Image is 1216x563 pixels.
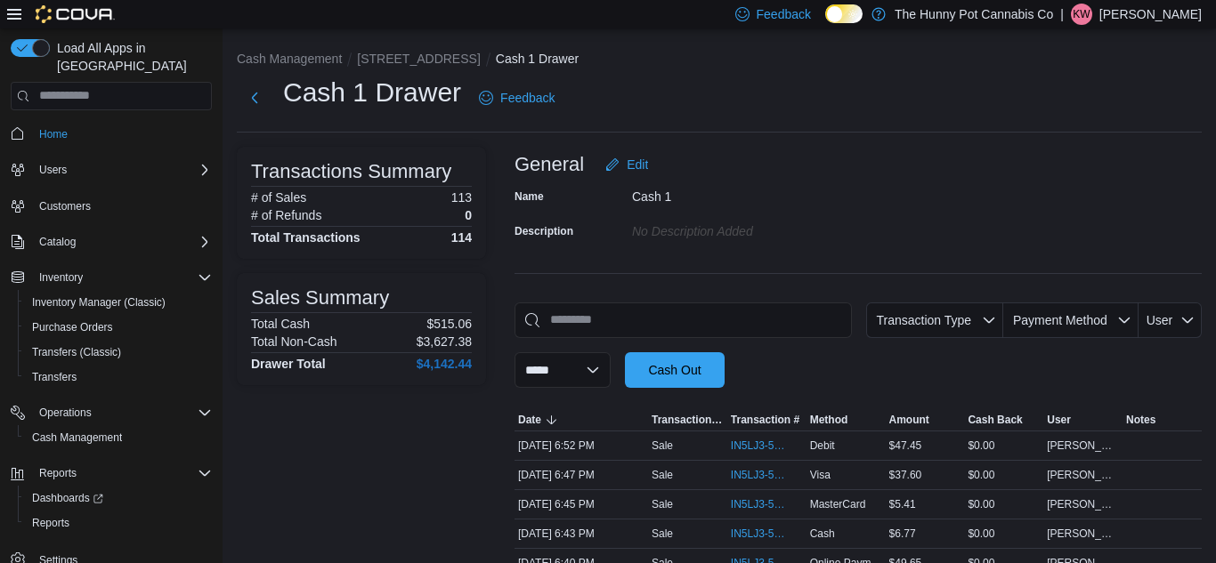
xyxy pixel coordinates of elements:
[1147,313,1173,327] span: User
[731,413,799,427] span: Transaction #
[25,342,212,363] span: Transfers (Classic)
[251,208,321,222] h6: # of Refunds
[32,123,212,145] span: Home
[731,497,785,511] span: IN5LJ3-5752306
[515,494,648,515] div: [DATE] 6:45 PM
[50,39,212,75] span: Load All Apps in [GEOGRAPHIC_DATA]
[32,491,103,505] span: Dashboards
[964,464,1043,486] div: $0.00
[964,523,1043,544] div: $0.00
[32,267,212,288] span: Inventory
[515,409,648,430] button: Date
[25,427,129,448] a: Cash Management
[32,430,122,445] span: Cash Management
[32,267,90,288] button: Inventory
[357,52,480,66] button: [STREET_ADDRESS]
[807,409,886,430] button: Method
[32,462,84,484] button: Reports
[251,230,361,245] h4: Total Transactions
[18,315,219,340] button: Purchase Orders
[32,231,83,253] button: Catalog
[1013,313,1107,327] span: Payment Method
[825,23,826,24] span: Dark Mode
[32,195,212,217] span: Customers
[964,494,1043,515] div: $0.00
[500,89,555,107] span: Feedback
[32,370,77,384] span: Transfers
[39,466,77,480] span: Reports
[451,230,472,245] h4: 114
[632,182,871,204] div: Cash 1
[25,487,110,509] a: Dashboards
[810,413,848,427] span: Method
[25,512,77,534] a: Reports
[32,402,99,423] button: Operations
[968,413,1022,427] span: Cash Back
[652,413,724,427] span: Transaction Type
[1071,4,1092,25] div: Kali Wehlann
[889,497,916,511] span: $5.41
[32,124,75,145] a: Home
[1047,497,1119,511] span: [PERSON_NAME]
[731,527,785,541] span: IN5LJ3-5752287
[39,163,67,177] span: Users
[648,361,701,379] span: Cash Out
[4,121,219,147] button: Home
[237,80,272,116] button: Next
[32,402,212,423] span: Operations
[625,352,725,388] button: Cash Out
[866,302,1003,338] button: Transaction Type
[39,235,76,249] span: Catalog
[757,5,811,23] span: Feedback
[598,147,655,182] button: Edit
[652,497,673,511] p: Sale
[25,366,84,388] a: Transfers
[18,425,219,450] button: Cash Management
[1099,4,1202,25] p: [PERSON_NAME]
[18,290,219,315] button: Inventory Manager (Classic)
[4,265,219,290] button: Inventory
[4,229,219,254] button: Catalog
[18,365,219,390] button: Transfers
[4,400,219,425] button: Operations
[652,468,673,482] p: Sale
[251,287,389,309] h3: Sales Summary
[648,409,727,430] button: Transaction Type
[515,464,648,486] div: [DATE] 6:47 PM
[25,366,212,388] span: Transfers
[251,190,306,205] h6: # of Sales
[25,487,212,509] span: Dashboards
[964,409,1043,430] button: Cash Back
[32,231,212,253] span: Catalog
[25,512,212,534] span: Reports
[731,464,803,486] button: IN5LJ3-5752319
[731,438,785,453] span: IN5LJ3-5752366
[32,462,212,484] span: Reports
[1060,4,1064,25] p: |
[1047,413,1071,427] span: User
[876,313,971,327] span: Transaction Type
[731,435,803,456] button: IN5LJ3-5752366
[283,75,461,110] h1: Cash 1 Drawer
[39,199,91,213] span: Customers
[32,295,166,310] span: Inventory Manager (Classic)
[1073,4,1090,25] span: KW
[237,52,342,66] button: Cash Management
[417,334,472,349] p: $3,627.38
[4,461,219,486] button: Reports
[810,438,835,453] span: Debit
[895,4,1053,25] p: The Hunny Pot Cannabis Co
[36,5,115,23] img: Cova
[627,156,648,173] span: Edit
[515,523,648,544] div: [DATE] 6:43 PM
[25,292,212,313] span: Inventory Manager (Classic)
[1047,527,1119,541] span: [PERSON_NAME]
[652,527,673,541] p: Sale
[251,161,451,182] h3: Transactions Summary
[25,317,120,338] a: Purchase Orders
[32,159,212,181] span: Users
[39,127,68,141] span: Home
[889,468,922,482] span: $37.60
[731,523,803,544] button: IN5LJ3-5752287
[810,527,835,541] span: Cash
